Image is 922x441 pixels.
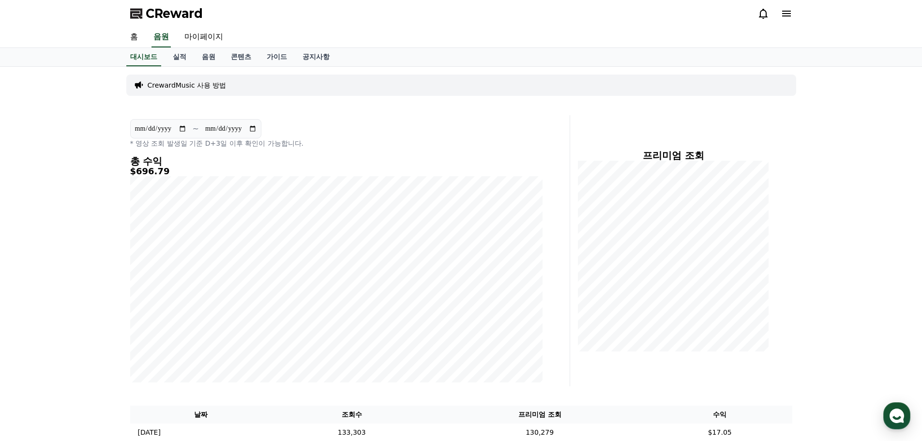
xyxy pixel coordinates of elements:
a: 콘텐츠 [223,48,259,66]
p: [DATE] [138,427,161,438]
a: 홈 [122,27,146,47]
a: 홈 [3,307,64,331]
a: 대화 [64,307,125,331]
a: CReward [130,6,203,21]
a: 음원 [151,27,171,47]
th: 날짜 [130,406,272,424]
h4: 프리미엄 조회 [578,150,769,161]
a: 마이페이지 [177,27,231,47]
a: 가이드 [259,48,295,66]
span: 홈 [30,321,36,329]
span: 설정 [150,321,161,329]
a: 설정 [125,307,186,331]
a: 음원 [194,48,223,66]
h5: $696.79 [130,167,543,176]
h4: 총 수익 [130,156,543,167]
span: CReward [146,6,203,21]
span: 대화 [89,322,100,330]
a: CrewardMusic 사용 방법 [148,80,227,90]
th: 조회수 [272,406,432,424]
p: ~ [193,123,199,135]
p: * 영상 조회 발생일 기준 D+3일 이후 확인이 가능합니다. [130,138,543,148]
th: 수익 [648,406,792,424]
a: 공지사항 [295,48,337,66]
a: 대시보드 [126,48,161,66]
th: 프리미엄 조회 [432,406,648,424]
a: 실적 [165,48,194,66]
